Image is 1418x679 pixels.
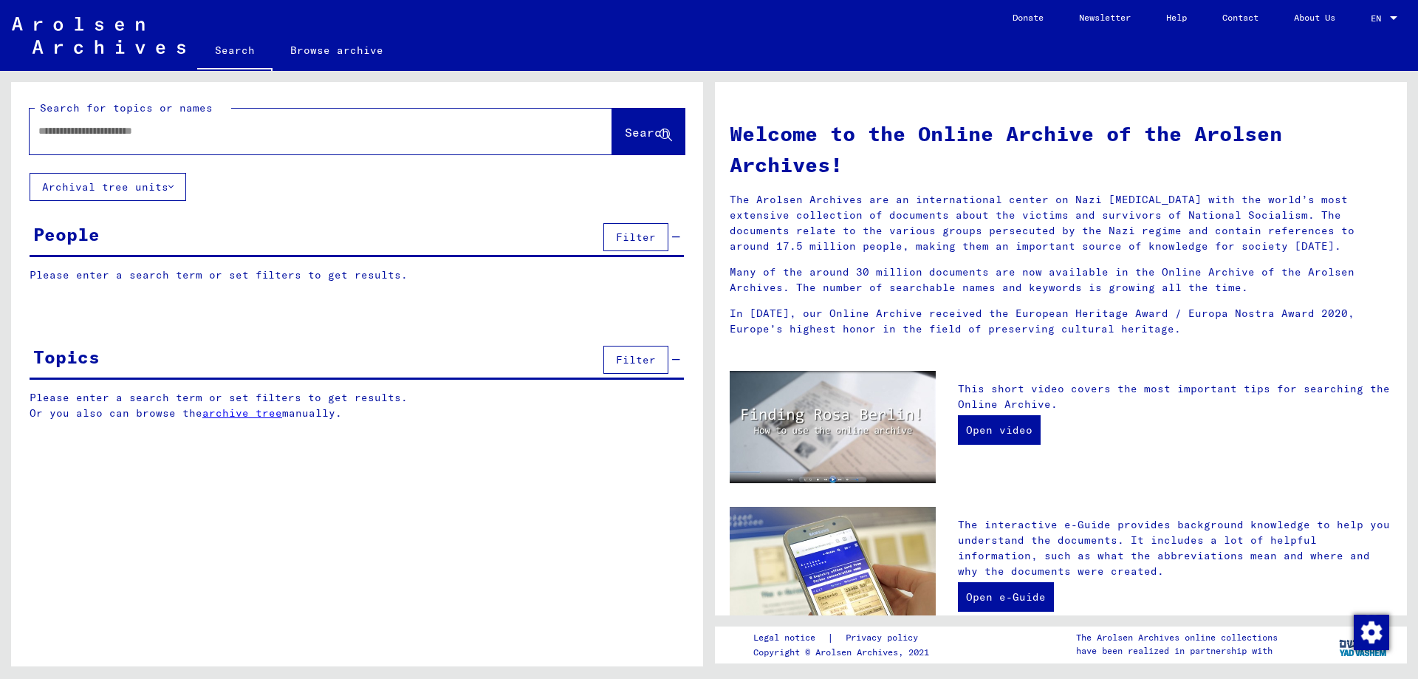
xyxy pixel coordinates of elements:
[753,630,936,646] div: |
[612,109,685,154] button: Search
[730,306,1392,337] p: In [DATE], our Online Archive received the European Heritage Award / Europa Nostra Award 2020, Eu...
[33,221,100,248] div: People
[30,173,186,201] button: Archival tree units
[958,582,1054,612] a: Open e-Guide
[730,118,1392,180] h1: Welcome to the Online Archive of the Arolsen Archives!
[273,33,401,68] a: Browse archive
[603,223,668,251] button: Filter
[30,390,685,421] p: Please enter a search term or set filters to get results. Or you also can browse the manually.
[753,646,936,659] p: Copyright © Arolsen Archives, 2021
[1371,13,1381,24] mat-select-trigger: EN
[958,381,1392,412] p: This short video covers the most important tips for searching the Online Archive.
[1076,644,1278,658] p: have been realized in partnership with
[197,33,273,71] a: Search
[1354,615,1389,650] img: Zustimmung ändern
[603,346,668,374] button: Filter
[616,231,656,244] span: Filter
[834,630,936,646] a: Privacy policy
[730,192,1392,254] p: The Arolsen Archives are an international center on Nazi [MEDICAL_DATA] with the world’s most ext...
[730,371,936,483] img: video.jpg
[616,353,656,366] span: Filter
[730,507,936,644] img: eguide.jpg
[12,17,185,54] img: Arolsen_neg.svg
[958,517,1392,579] p: The interactive e-Guide provides background knowledge to help you understand the documents. It in...
[625,125,669,140] span: Search
[1076,631,1278,644] p: The Arolsen Archives online collections
[1336,626,1391,663] img: yv_logo.png
[753,630,827,646] a: Legal notice
[202,406,282,420] a: archive tree
[730,265,1392,296] p: Many of the around 30 million documents are now available in the Online Archive of the Arolsen Ar...
[33,344,100,370] div: Topics
[30,267,684,283] p: Please enter a search term or set filters to get results.
[958,415,1041,445] a: Open video
[40,101,213,115] mat-label: Search for topics or names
